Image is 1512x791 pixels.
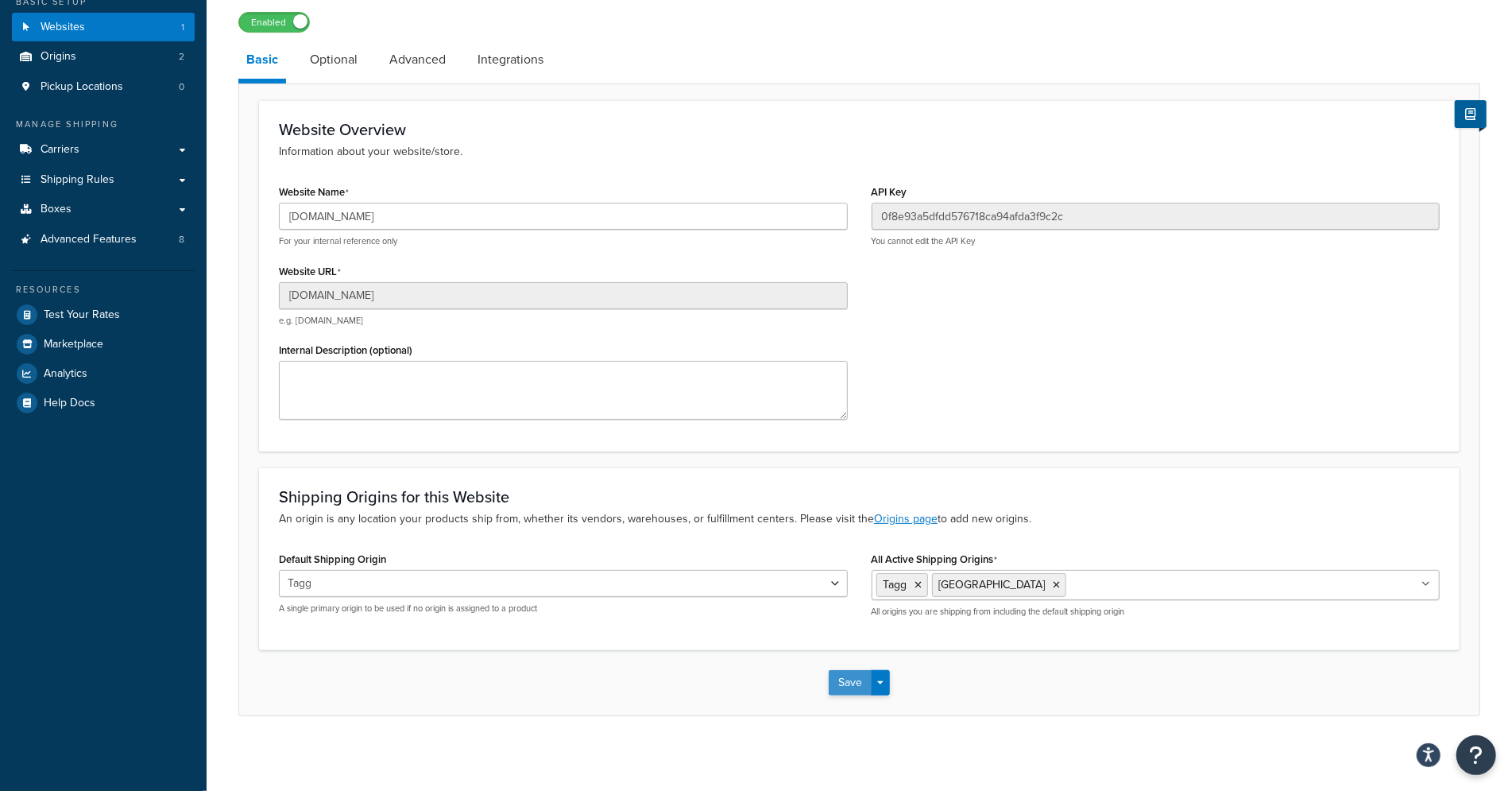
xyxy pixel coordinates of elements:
h3: Website Overview [279,121,1440,138]
a: Boxes [12,195,195,224]
span: Boxes [41,203,72,216]
p: All origins you are shipping from including the default shipping origin [872,606,1440,618]
p: Information about your website/store. [279,143,1440,161]
p: You cannot edit the API Key [872,235,1440,247]
span: 2 [179,50,184,64]
a: Carriers [12,135,195,165]
a: Optional [302,41,365,79]
p: For your internal reference only [279,235,848,247]
a: Advanced [381,41,454,79]
span: Advanced Features [41,233,137,246]
div: Resources [12,283,195,297]
span: 0 [179,80,184,94]
a: Websites1 [12,13,195,42]
a: Help Docs [12,389,195,417]
a: Shipping Rules [12,165,195,195]
label: Enabled [239,13,309,32]
input: XDL713J089NBV22 [872,203,1440,230]
button: Open Resource Center [1456,735,1496,775]
label: Internal Description (optional) [279,344,412,356]
a: Origins page [874,510,938,527]
span: Test Your Rates [44,308,120,322]
span: Marketplace [44,338,103,351]
a: Marketplace [12,330,195,359]
span: Analytics [44,367,87,381]
a: Pickup Locations0 [12,72,195,102]
li: Advanced Features [12,225,195,254]
span: Origins [41,50,76,64]
label: All Active Shipping Origins [872,553,998,566]
h3: Shipping Origins for this Website [279,488,1440,506]
a: Advanced Features8 [12,225,195,254]
span: Shipping Rules [41,173,114,187]
a: Integrations [470,41,551,79]
li: Websites [12,13,195,42]
a: Test Your Rates [12,301,195,329]
span: Carriers [41,143,79,157]
span: 1 [181,21,184,34]
span: 8 [179,233,184,246]
a: Analytics [12,359,195,388]
label: Website URL [279,266,341,278]
a: Origins2 [12,42,195,72]
span: Tagg [884,576,907,593]
button: Save [829,670,872,696]
li: Pickup Locations [12,72,195,102]
button: Show Help Docs [1455,100,1487,128]
span: Help Docs [44,397,95,410]
label: Default Shipping Origin [279,553,386,565]
span: Websites [41,21,85,34]
li: Origins [12,42,195,72]
a: Basic [238,41,286,83]
p: e.g. [DOMAIN_NAME] [279,315,848,327]
p: A single primary origin to be used if no origin is assigned to a product [279,603,848,615]
span: [GEOGRAPHIC_DATA] [939,576,1046,593]
label: Website Name [279,186,349,199]
span: Pickup Locations [41,80,123,94]
div: Manage Shipping [12,118,195,131]
label: API Key [872,186,907,198]
p: An origin is any location your products ship from, whether its vendors, warehouses, or fulfillmen... [279,510,1440,528]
